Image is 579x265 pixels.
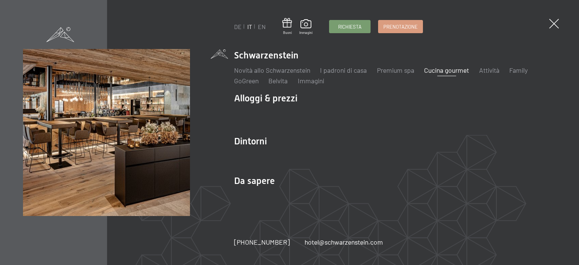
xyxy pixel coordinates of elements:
[378,20,423,33] a: Prenotazione
[338,23,361,30] span: Richiesta
[268,77,288,85] a: Belvita
[234,238,290,246] span: [PHONE_NUMBER]
[298,77,324,85] a: Immagini
[234,23,242,30] a: DE
[383,23,418,30] span: Prenotazione
[479,66,499,74] a: Attività
[299,31,312,35] span: Immagini
[424,66,469,74] a: Cucina gourmet
[247,23,252,30] a: IT
[282,31,292,35] span: Buoni
[234,237,290,247] a: [PHONE_NUMBER]
[234,77,259,85] a: GoGreen
[320,66,367,74] a: I padroni di casa
[377,66,414,74] a: Premium spa
[234,66,310,74] a: Novità allo Schwarzenstein
[329,20,370,33] a: Richiesta
[282,18,292,35] a: Buoni
[258,23,266,30] a: EN
[305,237,383,247] a: hotel@schwarzenstein.com
[299,19,312,35] a: Immagini
[509,66,528,74] a: Family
